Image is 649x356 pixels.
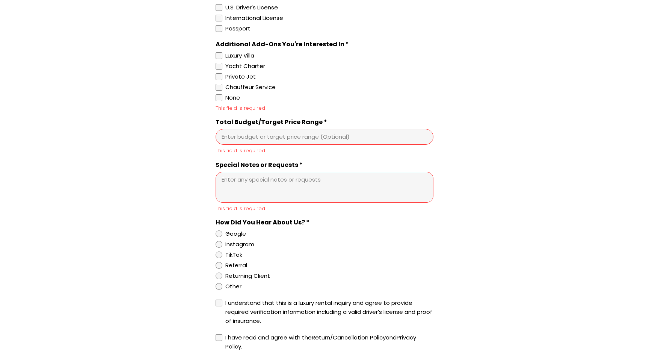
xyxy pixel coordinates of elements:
[222,133,427,141] input: Total Budget/Target Price Range *
[312,333,386,341] a: Return/Cancellation Policy
[225,24,251,33] div: Passport
[216,118,433,126] label: Total Budget/Target Price Range *
[216,148,433,154] div: This field is required
[225,72,256,81] div: Private Jet
[225,83,276,92] div: Chauffeur Service
[216,161,433,169] label: Special Notes or Requests *
[216,41,433,48] div: Additional Add-Ons You're Interested In *
[225,282,241,291] div: Other
[225,271,270,280] div: Returning Client
[216,219,433,226] div: How Did You Hear About Us? *
[225,333,433,351] div: I have read and agree with the and .
[225,240,254,249] div: Instagram
[225,298,433,326] div: I understand that this is a luxury rental inquiry and agree to provide required verification info...
[216,105,433,111] div: This field is required
[225,93,240,102] div: None
[225,333,416,350] a: Privacy Policy
[225,261,247,270] div: Referral
[225,3,278,12] div: U.S. Driver's License
[225,229,246,238] div: Google
[225,62,265,71] div: Yacht Charter
[225,51,254,60] div: Luxury Villa
[225,250,242,259] div: TikTok
[225,14,283,23] div: International License
[216,206,433,212] div: This field is required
